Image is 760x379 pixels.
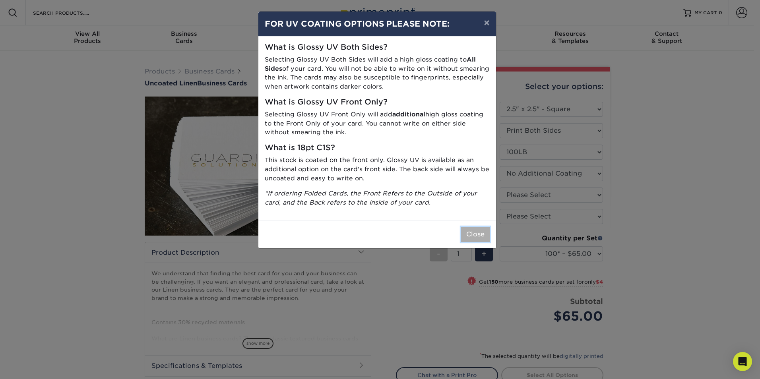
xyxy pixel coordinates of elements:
button: Close [461,227,490,242]
strong: All Sides [265,56,476,72]
div: Open Intercom Messenger [733,352,752,371]
strong: additional [392,110,425,118]
h5: What is Glossy UV Both Sides? [265,43,490,52]
p: Selecting Glossy UV Both Sides will add a high gloss coating to of your card. You will not be abl... [265,55,490,91]
button: × [477,12,496,34]
h4: FOR UV COATING OPTIONS PLEASE NOTE: [265,18,490,30]
p: This stock is coated on the front only. Glossy UV is available as an additional option on the car... [265,156,490,183]
h5: What is Glossy UV Front Only? [265,98,490,107]
i: *If ordering Folded Cards, the Front Refers to the Outside of your card, and the Back refers to t... [265,189,477,206]
h5: What is 18pt C1S? [265,143,490,153]
p: Selecting Glossy UV Front Only will add high gloss coating to the Front Only of your card. You ca... [265,110,490,137]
